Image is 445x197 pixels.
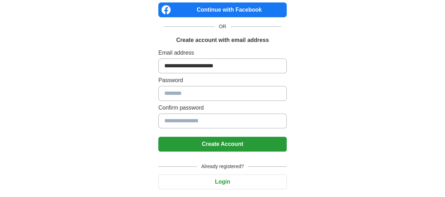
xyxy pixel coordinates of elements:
label: Confirm password [158,104,287,112]
button: Create Account [158,137,287,152]
a: Continue with Facebook [158,2,287,17]
label: Password [158,76,287,85]
a: Login [158,179,287,185]
button: Login [158,174,287,189]
span: OR [215,23,230,30]
label: Email address [158,49,287,57]
span: Already registered? [197,163,248,170]
h1: Create account with email address [176,36,269,44]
